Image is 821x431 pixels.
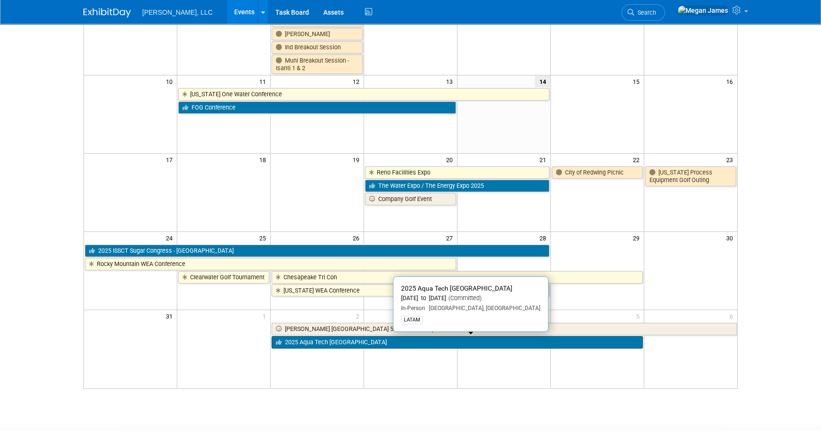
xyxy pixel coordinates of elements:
span: 29 [632,232,644,244]
span: 6 [729,310,737,322]
span: 20 [445,154,457,165]
div: LATAM [401,316,423,324]
span: 11 [258,75,270,87]
a: The Water Expo / The Energy Expo 2025 [365,180,549,192]
span: 2 [355,310,364,322]
a: Search [621,4,665,21]
span: 17 [165,154,177,165]
span: 23 [725,154,737,165]
span: 27 [445,232,457,244]
a: Reno Facilities Expo [365,166,549,179]
a: City of Redwing Picnic [552,166,643,179]
span: 14 [535,75,550,87]
span: 18 [258,154,270,165]
a: FOG Conference [178,101,456,114]
a: [US_STATE] Process Equipment Golf Outing [645,166,736,186]
span: 28 [538,232,550,244]
span: 5 [635,310,644,322]
span: 24 [165,232,177,244]
a: [PERSON_NAME] [272,28,363,40]
a: Rocky Mountain WEA Conference [85,258,456,270]
span: 19 [352,154,364,165]
a: [US_STATE] One Water Conference [178,88,549,101]
span: 22 [632,154,644,165]
span: (Committed) [446,294,482,302]
a: Muni Breakout Session - Isanti 1 & 2 [272,55,363,74]
span: Search [634,9,656,16]
span: 26 [352,232,364,244]
span: In-Person [401,305,425,312]
span: 15 [632,75,644,87]
img: ExhibitDay [83,8,131,18]
a: Chesapeake Tri Con [272,271,642,284]
span: 25 [258,232,270,244]
span: 21 [538,154,550,165]
a: 2025 Aqua Tech [GEOGRAPHIC_DATA] [272,336,642,348]
a: [US_STATE] WEA Conference [272,284,549,297]
a: Ind Breakout Session [272,41,363,54]
span: 2025 Aqua Tech [GEOGRAPHIC_DATA] [401,284,512,292]
a: Clearwater Golf Tournament [178,271,269,284]
span: 13 [445,75,457,87]
span: [PERSON_NAME], LLC [142,9,213,16]
span: 16 [725,75,737,87]
span: 1 [262,310,270,322]
a: [PERSON_NAME] [GEOGRAPHIC_DATA] 50th Anniversary [272,323,737,335]
span: 30 [725,232,737,244]
span: [GEOGRAPHIC_DATA], [GEOGRAPHIC_DATA] [425,305,540,312]
div: [DATE] to [DATE] [401,294,540,303]
a: Company Golf Event [365,193,456,205]
a: 2025 ISSCT Sugar Congress - [GEOGRAPHIC_DATA] [85,245,549,257]
img: Megan James [677,5,729,16]
span: 31 [165,310,177,322]
span: 12 [352,75,364,87]
span: 10 [165,75,177,87]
